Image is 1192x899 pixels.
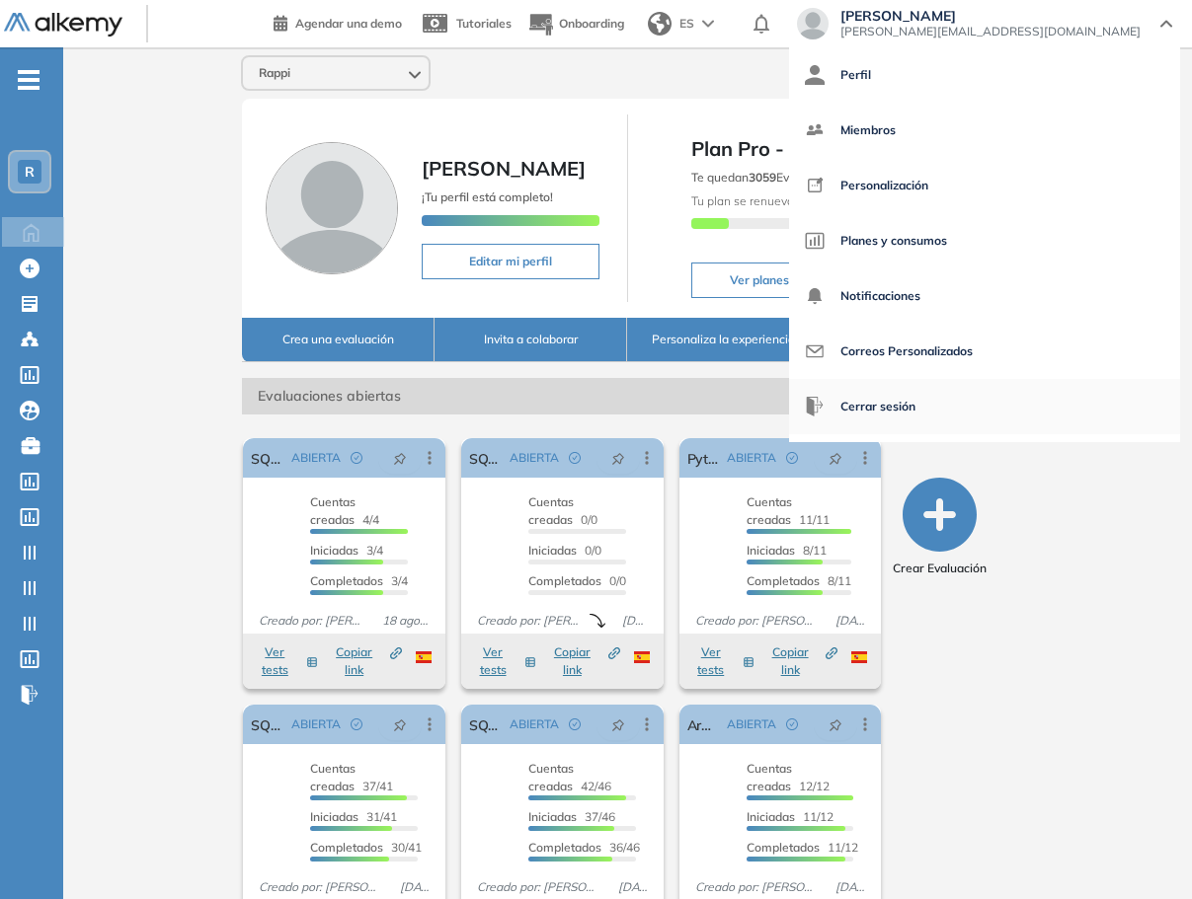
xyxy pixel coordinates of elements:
[840,272,920,320] span: Notificaciones
[378,442,422,474] button: pushpin
[805,120,825,140] img: icon
[828,612,873,630] span: [DATE]
[747,761,792,793] span: Cuentas creadas
[435,318,627,362] button: Invita a colaborar
[687,612,829,630] span: Creado por: [PERSON_NAME]
[747,494,792,527] span: Cuentas creadas
[310,573,383,588] span: Completados
[528,543,601,558] span: 0/0
[528,494,574,527] span: Cuentas creadas
[251,878,392,896] span: Creado por: [PERSON_NAME]
[527,3,624,45] button: Onboarding
[805,383,915,430] button: Cerrar sesión
[528,761,574,793] span: Cuentas creadas
[528,809,615,824] span: 37/46
[310,809,397,824] span: 31/41
[691,262,828,298] button: Ver planes
[627,318,820,362] button: Personaliza la experiencia
[805,397,825,416] img: icon
[749,170,776,185] b: 3059
[469,705,502,744] a: SQL Intermedio- Growth
[805,162,1164,209] a: Personalización
[687,878,829,896] span: Creado por: [PERSON_NAME]
[471,643,536,679] button: Ver tests
[310,573,408,588] span: 3/4
[528,573,626,588] span: 0/0
[702,20,714,28] img: arrow
[310,494,379,527] span: 4/4
[310,761,393,793] span: 37/41
[328,643,401,679] button: Copiar link
[266,142,398,274] img: Foto de perfil
[687,705,720,744] a: Argumentación en negociaciones
[893,478,987,577] button: Crear Evaluación
[829,450,842,466] span: pushpin
[747,761,830,793] span: 12/12
[469,878,610,896] span: Creado por: [PERSON_NAME]
[840,162,928,209] span: Personalización
[747,840,858,855] span: 11/12
[569,452,581,464] span: check-circle
[1093,804,1192,899] iframe: Chat Widget
[679,15,694,33] span: ES
[291,449,341,467] span: ABIERTA
[611,716,625,732] span: pushpin
[805,341,825,361] img: icon
[310,840,383,855] span: Completados
[393,450,407,466] span: pushpin
[456,16,512,31] span: Tutoriales
[528,840,640,855] span: 36/46
[805,328,1164,375] a: Correos Personalizados
[251,438,283,478] a: SQL Growth E&A
[840,51,871,99] span: Perfil
[727,715,776,733] span: ABIERTA
[528,543,577,558] span: Iniciadas
[851,651,867,663] img: ESP
[840,8,1141,24] span: [PERSON_NAME]
[805,107,1164,154] a: Miembros
[378,709,422,740] button: pushpin
[4,13,122,37] img: Logo
[840,107,896,154] span: Miembros
[805,286,825,306] img: icon
[528,840,601,855] span: Completados
[242,378,820,414] span: Evaluaciones abiertas
[351,452,362,464] span: check-circle
[25,164,35,180] span: R
[310,494,356,527] span: Cuentas creadas
[829,716,842,732] span: pushpin
[805,51,1164,99] a: Perfil
[510,449,559,467] span: ABIERTA
[310,543,383,558] span: 3/4
[528,494,597,527] span: 0/0
[691,134,986,164] span: Plan Pro - Month - 301 a 400
[596,709,640,740] button: pushpin
[416,651,432,663] img: ESP
[747,494,830,527] span: 11/11
[840,328,973,375] span: Correos Personalizados
[510,715,559,733] span: ABIERTA
[648,12,672,36] img: world
[422,156,586,181] span: [PERSON_NAME]
[374,612,437,630] span: 18 ago. 2025
[805,272,1164,320] a: Notificaciones
[291,715,341,733] span: ABIERTA
[351,718,362,730] span: check-circle
[764,643,837,679] span: Copiar link
[596,442,640,474] button: pushpin
[528,573,601,588] span: Completados
[469,612,590,630] span: Creado por: [PERSON_NAME]
[747,573,820,588] span: Completados
[840,383,915,430] span: Cerrar sesión
[392,878,437,896] span: [DATE]
[747,573,851,588] span: 8/11
[840,24,1141,39] span: [PERSON_NAME][EMAIL_ADDRESS][DOMAIN_NAME]
[251,612,374,630] span: Creado por: [PERSON_NAME]
[747,809,834,824] span: 11/12
[546,643,619,679] button: Copiar link
[469,438,502,478] a: SQL integrador
[691,170,848,185] span: Te quedan Evaluaciones
[805,65,825,85] img: icon
[747,543,795,558] span: Iniciadas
